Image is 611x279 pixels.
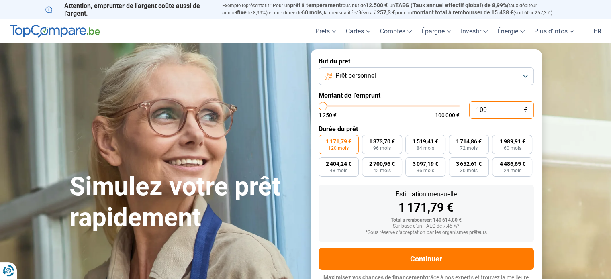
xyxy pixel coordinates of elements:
label: Montant de l'emprunt [319,92,534,99]
span: 48 mois [330,168,347,173]
span: 2 700,96 € [369,161,395,167]
a: Cartes [341,19,375,43]
span: fixe [237,9,247,16]
button: Continuer [319,248,534,270]
span: 1 171,79 € [326,138,351,144]
span: 3 097,19 € [413,161,438,167]
button: Prêt personnel [319,67,534,85]
span: € [524,107,527,114]
a: Énergie [492,19,529,43]
span: 42 mois [373,168,391,173]
a: Investir [456,19,492,43]
span: 24 mois [503,168,521,173]
div: Estimation mensuelle [325,191,527,198]
span: 84 mois [417,146,434,151]
a: Épargne [417,19,456,43]
span: 96 mois [373,146,391,151]
img: TopCompare [10,25,100,38]
div: Total à rembourser: 140 614,80 € [325,218,527,223]
span: 4 486,65 € [499,161,525,167]
span: 30 mois [460,168,478,173]
a: Plus d'infos [529,19,579,43]
span: 2 404,24 € [326,161,351,167]
span: 257,3 € [377,9,395,16]
p: Attention, emprunter de l'argent coûte aussi de l'argent. [45,2,213,17]
label: Durée du prêt [319,125,534,133]
span: 36 mois [417,168,434,173]
span: montant total à rembourser de 15.438 € [412,9,513,16]
a: Prêts [311,19,341,43]
span: 120 mois [328,146,349,151]
div: 1 171,79 € [325,202,527,214]
span: Prêt personnel [335,71,376,80]
label: But du prêt [319,57,534,65]
span: TAEG (Taux annuel effectif global) de 8,99% [395,2,507,8]
div: *Sous réserve d'acceptation par les organismes prêteurs [325,230,527,236]
div: Sur base d'un TAEG de 7,45 %* [325,224,527,229]
span: 1 714,86 € [456,138,482,144]
span: 60 mois [503,146,521,151]
span: 1 373,70 € [369,138,395,144]
span: 100 000 € [435,112,460,118]
span: 1 250 € [319,112,337,118]
a: fr [589,19,606,43]
span: 1 989,91 € [499,138,525,144]
span: 12.500 € [366,2,388,8]
a: Comptes [375,19,417,43]
h1: Simulez votre prêt rapidement [69,171,301,233]
span: 72 mois [460,146,478,151]
span: prêt à tempérament [290,2,341,8]
span: 60 mois [302,9,322,16]
p: Exemple représentatif : Pour un tous but de , un (taux débiteur annuel de 8,99%) et une durée de ... [222,2,566,16]
span: 3 652,61 € [456,161,482,167]
span: 1 519,41 € [413,138,438,144]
